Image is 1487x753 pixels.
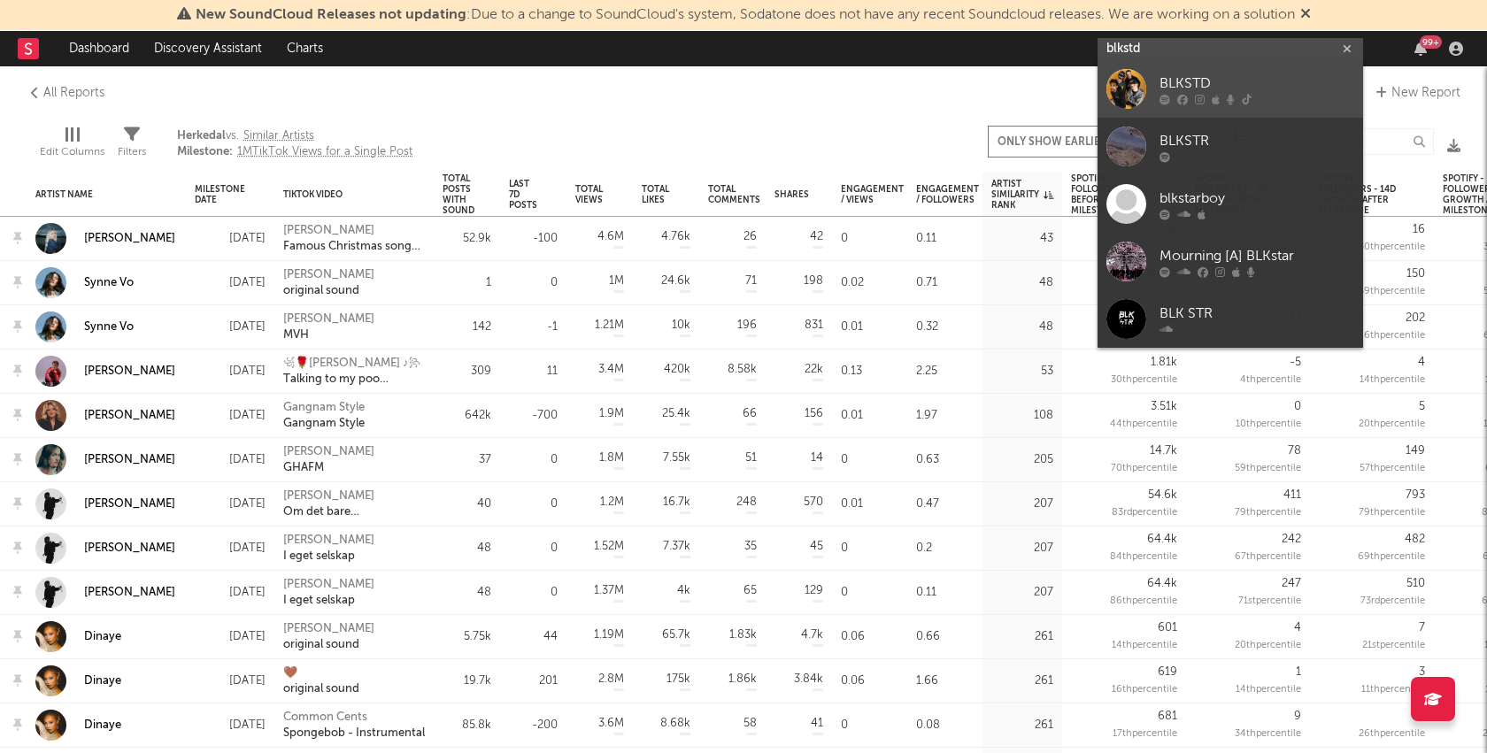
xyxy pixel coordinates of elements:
div: 54.6k [1148,487,1177,504]
div: Total Comments [708,184,760,205]
a: All Reports [27,82,104,104]
div: 40 [477,496,491,513]
div: 70 th percentile [1111,460,1177,478]
div: 16 [1413,221,1425,239]
div: 3.6M [598,715,624,733]
div: 71 [745,273,757,290]
a: [PERSON_NAME] [84,585,175,601]
div: 0.66 [907,615,982,659]
b: Herkedal [177,130,226,142]
div: Filters [118,111,146,180]
div: 0 [1294,398,1301,416]
div: 482 [1405,531,1425,549]
a: [PERSON_NAME] [35,444,175,475]
div: 0.02 [832,261,907,305]
a: [PERSON_NAME] [35,356,175,387]
div: 21 st percentile [1362,637,1425,655]
div: 3.84k [794,671,823,688]
div: 14 th percentile [1360,372,1425,389]
div: [DATE] [195,582,266,603]
a: Synne Vo [84,275,134,291]
div: 64.4k [1147,531,1177,549]
span: Dismiss [1300,8,1311,22]
div: 11 [547,363,558,380]
div: [DATE] [195,405,266,426]
div: 59 th percentile [1359,283,1425,301]
a: [PERSON_NAME] [35,577,175,608]
div: 2.8M [598,671,624,688]
div: Milestone Date [195,184,245,205]
div: 1.81k [1151,354,1177,372]
div: Engagement / Followers [916,184,979,205]
div: 207 [1034,540,1053,557]
div: Gangnam Style [283,416,365,432]
div: 26 [743,228,757,246]
div: 261 [1035,628,1053,646]
div: 8.58k [728,361,757,379]
div: 0.11 [907,571,982,615]
div: 4 th percentile [1240,372,1301,389]
a: New Report [1371,82,1460,104]
div: 4 [1418,354,1425,372]
div: 2.25 [907,350,982,394]
div: 30 th percentile [1111,372,1177,389]
div: 53 [1041,363,1053,380]
a: [PERSON_NAME] [35,488,175,519]
div: 0 [551,496,558,513]
div: 14 [811,449,823,467]
div: 48 [477,540,491,557]
a: [PERSON_NAME] [84,496,175,512]
div: 0.13 [832,350,907,394]
div: 65.7k [662,626,690,644]
div: 205 [1034,451,1053,469]
div: [PERSON_NAME] [84,541,175,557]
div: 4.7k [801,626,823,644]
div: 1.66 [907,659,982,703]
a: [PERSON_NAME]I eget selskap [283,577,374,609]
div: 1.52M [594,538,624,556]
div: 198 [804,273,823,290]
span: 1M TikTok Views for a Single Post [237,146,412,158]
div: Dinaye [84,718,121,734]
a: blkstarboy [1098,175,1363,233]
div: -5 [1290,354,1301,372]
div: 4.76k [661,228,690,246]
div: 108 [1034,407,1053,425]
div: Synne Vo [84,319,134,335]
div: 10 th percentile [1236,416,1301,434]
div: 20 th percentile [1359,416,1425,434]
div: [DATE] [195,626,266,648]
div: [DATE] [195,449,266,471]
div: 3.4M [598,361,624,379]
div: [PERSON_NAME] [283,223,425,239]
div: -200 [532,717,558,734]
div: 79 th percentile [1235,504,1301,522]
div: MVH [283,327,374,343]
div: 99 + [1420,35,1442,49]
div: 14 th percentile [1112,637,1177,655]
div: [DATE] [195,228,266,250]
div: 642k [465,407,491,425]
div: Gangnam Style [283,400,365,416]
div: 71 st percentile [1238,593,1301,611]
div: 4 [1294,619,1301,637]
div: 17 th percentile [1113,726,1177,743]
div: 26 th percentile [1359,726,1425,743]
div: 43 [1040,230,1053,248]
div: 261 [1035,672,1053,690]
a: [PERSON_NAME]MVH [283,311,374,343]
div: 0 [551,540,558,557]
a: [PERSON_NAME] [84,231,175,247]
input: Search for artists [1098,38,1363,60]
div: [DATE] [195,671,266,692]
div: 0.63 [907,438,982,482]
div: I eget selskap [283,593,374,609]
a: Charts [274,31,335,66]
div: GHAFM [283,460,374,476]
div: 🤎 [283,665,359,681]
div: 0 [832,526,907,571]
div: [PERSON_NAME] [283,311,374,327]
div: [DATE] [195,715,266,736]
div: original sound [283,637,374,653]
